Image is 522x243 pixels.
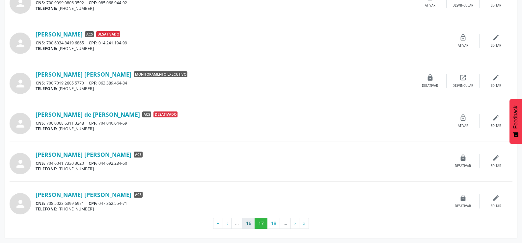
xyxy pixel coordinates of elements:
[36,126,447,132] div: [PHONE_NUMBER]
[36,46,447,51] div: [PHONE_NUMBER]
[89,160,97,166] span: CPF:
[36,86,57,91] span: TELEFONE:
[36,6,57,11] span: TELEFONE:
[242,218,255,229] button: Go to page 16
[36,151,131,158] a: [PERSON_NAME] [PERSON_NAME]
[14,158,26,170] i: person
[85,31,94,37] span: ACS
[491,84,501,88] div: Editar
[223,218,232,229] button: Go to previous page
[89,201,97,206] span: CPF:
[36,206,447,212] div: [PHONE_NUMBER]
[36,160,447,166] div: 704 6041 7330 3620 044.692.284-60
[36,160,45,166] span: CNS:
[426,74,434,81] i: lock
[14,78,26,89] i: person
[492,194,500,202] i: edit
[153,111,178,117] span: Desativado
[453,3,473,8] div: Desvincular
[455,204,471,208] div: Desativar
[459,154,467,161] i: lock
[36,80,45,86] span: CNS:
[492,114,500,121] i: edit
[134,71,187,77] span: Monitoramento Executivo
[89,40,97,46] span: CPF:
[36,120,447,126] div: 706 0068 6311 3248 704.040.644-69
[14,198,26,210] i: person
[36,40,45,46] span: CNS:
[36,71,131,78] a: [PERSON_NAME] [PERSON_NAME]
[89,80,97,86] span: CPF:
[491,3,501,8] div: Editar
[509,99,522,144] button: Feedback - Mostrar pesquisa
[455,164,471,168] div: Desativar
[453,84,473,88] div: Desvincular
[96,31,120,37] span: Desativado
[255,218,267,229] button: Go to page 17
[458,124,468,128] div: Ativar
[491,204,501,208] div: Editar
[290,218,299,229] button: Go to next page
[492,154,500,161] i: edit
[36,40,447,46] div: 700 6034 8419 6865 014.241.194-99
[134,152,143,158] span: ACS
[459,194,467,202] i: lock
[10,218,512,229] ul: Pagination
[213,218,223,229] button: Go to first page
[36,120,45,126] span: CNS:
[36,46,57,51] span: TELEFONE:
[491,43,501,48] div: Editar
[36,31,83,38] a: [PERSON_NAME]
[267,218,280,229] button: Go to page 18
[36,126,57,132] span: TELEFONE:
[36,201,447,206] div: 708 5023 6399 6971 047.362.554-71
[425,3,435,8] div: Ativar
[422,84,438,88] div: Desativar
[459,34,467,41] i: lock_open
[36,166,447,172] div: [PHONE_NUMBER]
[459,74,467,81] i: open_in_new
[14,118,26,130] i: person
[513,106,519,129] span: Feedback
[458,43,468,48] div: Ativar
[36,191,131,198] a: [PERSON_NAME] [PERSON_NAME]
[36,6,414,11] div: [PHONE_NUMBER]
[36,86,414,91] div: [PHONE_NUMBER]
[36,201,45,206] span: CNS:
[134,192,143,198] span: ACS
[459,114,467,121] i: lock_open
[142,111,151,117] span: ACS
[36,206,57,212] span: TELEFONE:
[36,166,57,172] span: TELEFONE:
[36,111,140,118] a: [PERSON_NAME] de [PERSON_NAME]
[491,164,501,168] div: Editar
[89,120,97,126] span: CPF:
[36,80,414,86] div: 700 7019 2605 5770 063.389.464-84
[299,218,309,229] button: Go to last page
[492,74,500,81] i: edit
[14,37,26,49] i: person
[492,34,500,41] i: edit
[491,124,501,128] div: Editar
